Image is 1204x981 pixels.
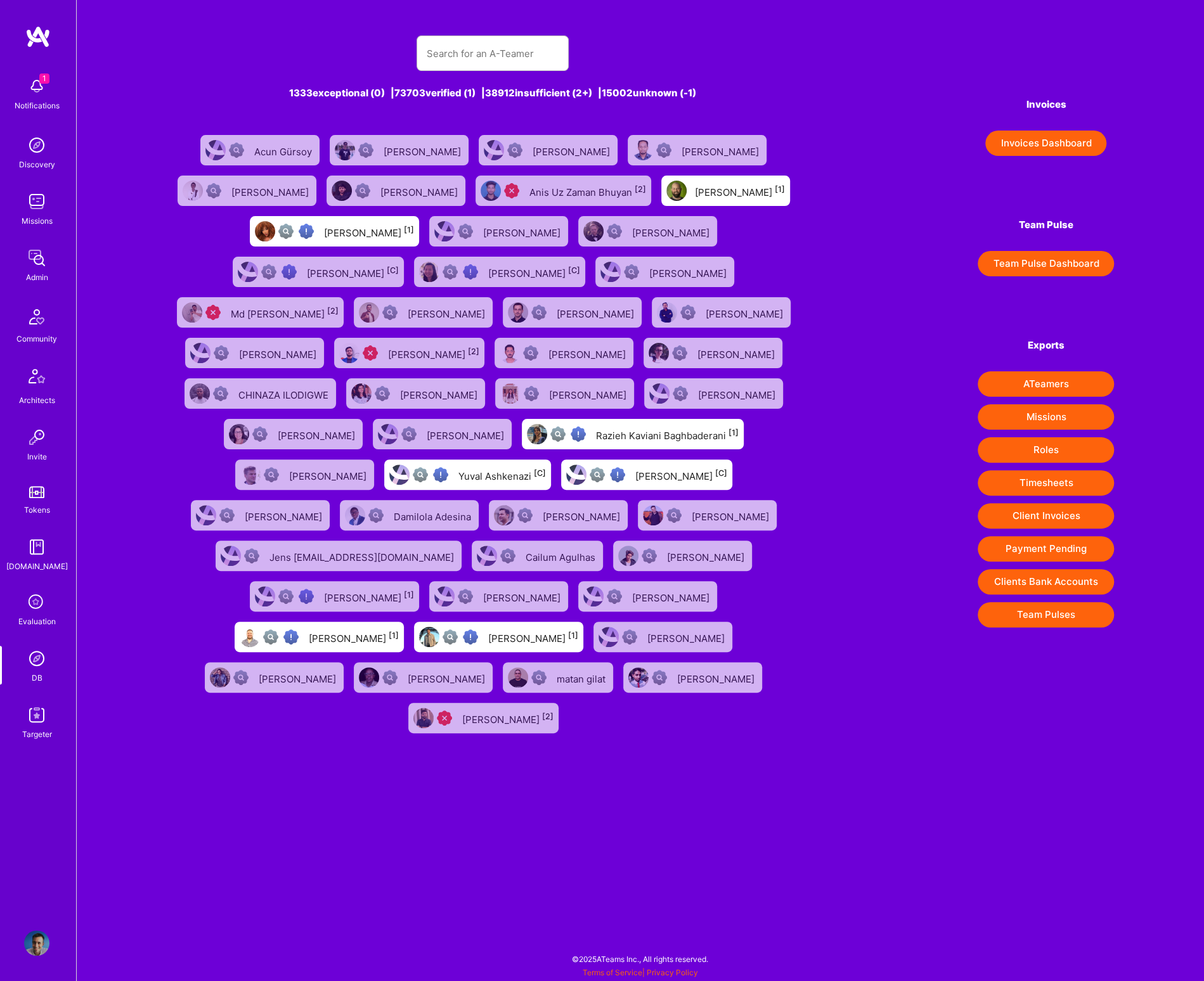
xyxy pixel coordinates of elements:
[183,181,203,201] img: User Avatar
[424,211,573,252] a: User AvatarNot Scrubbed[PERSON_NAME]
[231,183,311,199] div: [PERSON_NAME]
[349,292,498,333] a: User AvatarNot Scrubbed[PERSON_NAME]
[335,495,484,535] a: User AvatarNot ScrubbedDamilola Adesina
[21,930,53,956] a: User Avatar
[543,507,623,523] div: [PERSON_NAME]
[359,667,379,688] img: User Avatar
[400,385,480,402] div: [PERSON_NAME]
[419,627,439,647] img: User Avatar
[458,466,546,483] div: Yuval Ashkenazi
[214,345,229,361] img: Not Scrubbed
[978,131,1114,156] a: Invoices Dashboard
[978,99,1114,110] h4: Invoices
[327,306,339,316] sup: [2]
[245,211,424,252] a: User AvatarNot fully vettedHigh Potential User[PERSON_NAME][1]
[339,343,359,363] img: User Avatar
[403,698,564,738] a: User AvatarUnqualified[PERSON_NAME][2]
[583,221,604,241] img: User Avatar
[985,131,1106,156] button: Invoices Dashboard
[269,548,456,564] div: Jens [EMAIL_ADDRESS][DOMAIN_NAME]
[649,264,729,280] div: [PERSON_NAME]
[6,560,68,573] div: [DOMAIN_NAME]
[434,586,455,606] img: User Avatar
[239,345,319,361] div: [PERSON_NAME]
[404,225,414,234] sup: [1]
[498,292,647,333] a: User AvatarNot Scrubbed[PERSON_NAME]
[607,589,622,604] img: Not Scrubbed
[335,140,355,160] img: User Avatar
[443,629,458,644] img: Not fully vetted
[255,586,275,606] img: User Avatar
[263,629,278,644] img: Not fully vetted
[488,629,578,645] div: [PERSON_NAME]
[978,219,1114,231] h4: Team Pulse
[622,629,637,644] img: Not Scrubbed
[588,617,737,657] a: User AvatarNot Scrubbed[PERSON_NAME]
[715,468,727,478] sup: [C]
[282,264,297,279] img: High Potential User
[24,132,49,158] img: discovery
[388,345,479,361] div: [PERSON_NAME]
[500,343,520,363] img: User Avatar
[233,670,249,685] img: Not Scrubbed
[656,170,795,211] a: User Avatar[PERSON_NAME][1]
[463,264,478,279] img: High Potential User
[583,586,604,606] img: User Avatar
[172,170,321,211] a: User AvatarNot Scrubbed[PERSON_NAME]
[299,589,314,604] img: High Potential User
[283,629,299,644] img: High Potential User
[504,183,519,198] img: Unqualified
[599,627,619,647] img: User Avatar
[39,74,49,84] span: 1
[264,467,279,482] img: Not Scrubbed
[309,629,399,645] div: [PERSON_NAME]
[590,467,605,482] img: Not fully vetted
[517,508,533,523] img: Not Scrubbed
[424,576,573,617] a: User AvatarNot Scrubbed[PERSON_NAME]
[368,414,517,454] a: User AvatarNot Scrubbed[PERSON_NAME]
[534,468,546,478] sup: [C]
[608,535,757,576] a: User AvatarNot Scrubbed[PERSON_NAME]
[379,454,556,495] a: User AvatarNot fully vettedHigh Potential UserYuval Ashkenazi[C]
[409,617,588,657] a: User AvatarNot fully vettedHigh Potential User[PERSON_NAME][1]
[573,576,722,617] a: User AvatarNot Scrubbed[PERSON_NAME]
[25,591,49,615] i: icon SelectionTeam
[332,181,352,201] img: User Avatar
[507,143,522,158] img: Not Scrubbed
[324,588,414,605] div: [PERSON_NAME]
[15,99,60,112] div: Notifications
[596,426,739,442] div: Razieh Kaviani Baghbaderani
[643,505,663,525] img: User Avatar
[483,588,563,605] div: [PERSON_NAME]
[368,508,384,523] img: Not Scrubbed
[24,534,49,560] img: guide book
[458,224,473,239] img: Not Scrubbed
[24,74,49,99] img: bell
[542,712,553,721] sup: [2]
[556,454,737,495] a: User AvatarNot fully vettedHigh Potential User[PERSON_NAME][C]
[489,333,638,373] a: User AvatarNot Scrubbed[PERSON_NAME]
[600,262,621,282] img: User Avatar
[978,437,1114,463] button: Roles
[458,589,473,604] img: Not Scrubbed
[484,495,633,535] a: User AvatarNot Scrubbed[PERSON_NAME]
[642,548,657,563] img: Not Scrubbed
[179,373,341,414] a: User AvatarNot ScrubbedCHINAZA ILODIGWE
[345,505,365,525] img: User Avatar
[29,486,44,498] img: tokens
[500,548,515,563] img: Not Scrubbed
[389,631,399,640] sup: [1]
[408,304,488,321] div: [PERSON_NAME]
[635,466,727,483] div: [PERSON_NAME]
[205,140,226,160] img: User Avatar
[550,426,566,442] img: Not fully vetted
[647,629,727,645] div: [PERSON_NAME]
[667,548,747,564] div: [PERSON_NAME]
[25,25,51,48] img: logo
[978,503,1114,529] button: Client Invoices
[221,546,241,566] img: User Avatar
[229,424,249,444] img: User Avatar
[230,617,409,657] a: User AvatarNot fully vettedHigh Potential User[PERSON_NAME][1]
[635,184,646,194] sup: [2]
[649,343,669,363] img: User Avatar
